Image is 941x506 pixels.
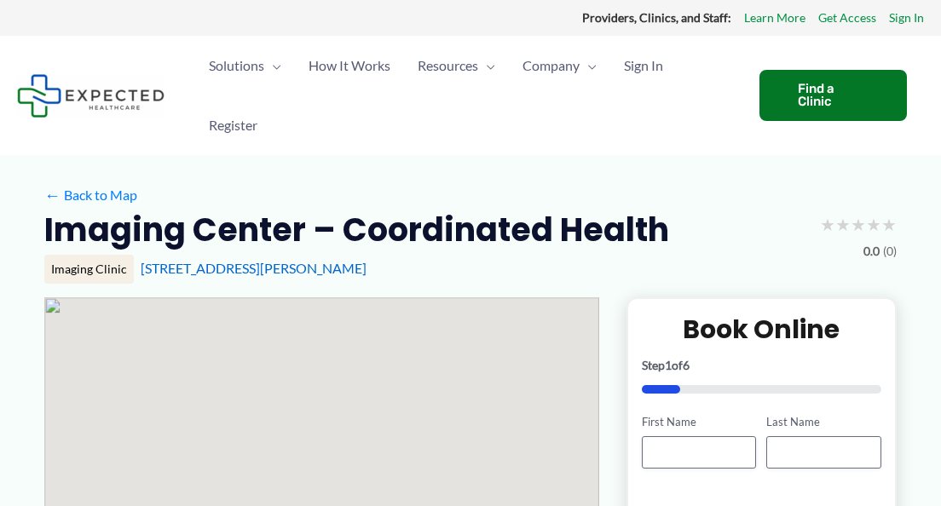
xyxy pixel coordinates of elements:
a: Learn More [744,7,805,29]
span: ★ [820,209,835,240]
span: ★ [851,209,866,240]
span: Menu Toggle [580,36,597,95]
span: Solutions [209,36,264,95]
a: ResourcesMenu Toggle [404,36,509,95]
span: 0.0 [863,240,880,262]
a: Register [195,95,271,155]
div: Imaging Clinic [44,255,134,284]
a: [STREET_ADDRESS][PERSON_NAME] [141,260,367,276]
span: Sign In [624,36,663,95]
a: Get Access [818,7,876,29]
label: First Name [642,414,757,430]
a: Find a Clinic [759,70,907,121]
span: Resources [418,36,478,95]
span: ★ [881,209,897,240]
a: How It Works [295,36,404,95]
h2: Imaging Center – Coordinated Health [44,209,669,250]
span: ★ [835,209,851,240]
span: Menu Toggle [478,36,495,95]
strong: Providers, Clinics, and Staff: [582,10,731,25]
span: Register [209,95,257,155]
span: 1 [665,358,672,372]
span: ← [44,187,61,203]
span: 6 [683,358,690,372]
label: Last Name [766,414,881,430]
a: ←Back to Map [44,182,137,208]
span: Company [522,36,580,95]
span: (0) [883,240,897,262]
a: Sign In [889,7,924,29]
nav: Primary Site Navigation [195,36,742,155]
img: Expected Healthcare Logo - side, dark font, small [17,74,165,118]
span: ★ [866,209,881,240]
h2: Book Online [642,313,881,346]
p: Step of [642,359,881,371]
span: Menu Toggle [264,36,281,95]
a: SolutionsMenu Toggle [195,36,295,95]
a: CompanyMenu Toggle [509,36,610,95]
span: How It Works [309,36,390,95]
a: Sign In [610,36,677,95]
